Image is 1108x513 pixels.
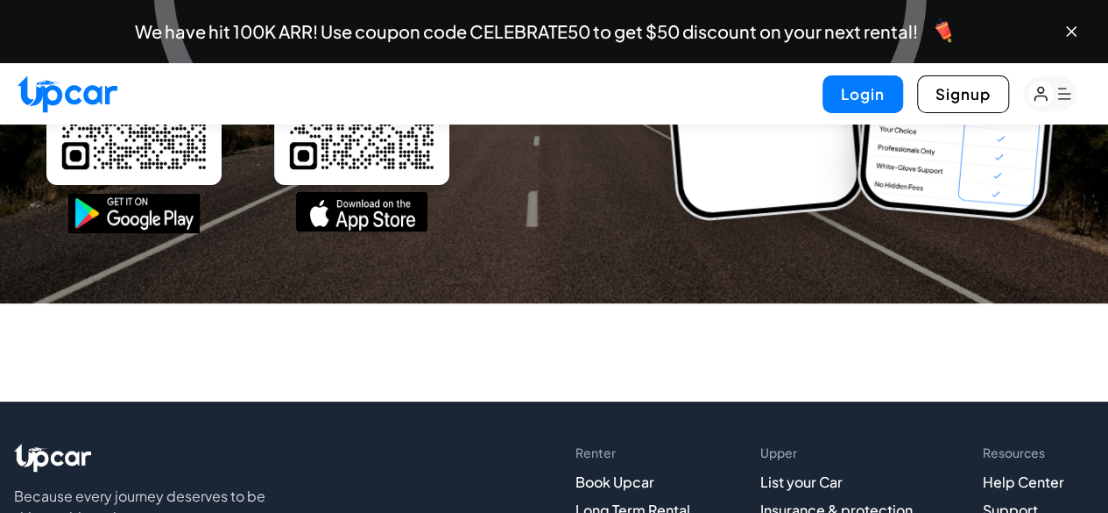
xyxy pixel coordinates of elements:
[296,192,427,232] img: app-store
[983,473,1064,491] a: Help Center
[983,444,1094,461] h4: Resources
[575,444,690,461] h4: Renter
[822,75,903,113] button: Login
[575,473,654,491] a: Book Upcar
[917,75,1009,113] button: Signup
[760,473,843,491] a: List your Car
[760,444,913,461] h4: Upper
[68,194,200,233] img: google-play
[18,75,117,113] img: Upcar Logo
[1062,23,1080,40] button: Close banner
[14,444,91,472] img: Upcar Logo
[135,23,918,40] span: We have hit 100K ARR! Use coupon code CELEBRATE50 to get $50 discount on your next rental!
